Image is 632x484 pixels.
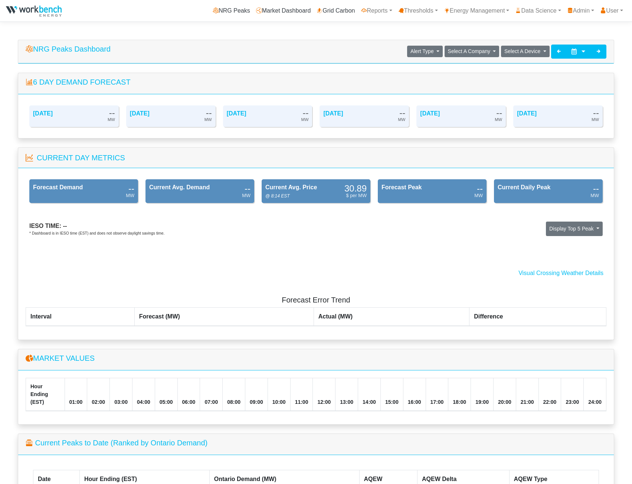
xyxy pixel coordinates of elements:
div: -- [593,185,599,192]
button: Select A Company [445,46,500,57]
th: 13:00 [335,378,358,411]
span: IESO time: [29,223,61,229]
th: 06:00 [177,378,200,411]
div: -- [399,109,405,116]
div: -- [128,185,134,192]
th: 07:00 [200,378,223,411]
div: * Dashboard is in IESO time (EST) and does not observe daylight savings time. [29,230,164,236]
div: Forecast Demand [33,183,83,192]
a: [DATE] [130,110,150,117]
a: NRG Peaks [210,3,253,18]
a: Market Dashboard [253,3,314,18]
span: Alert Type [410,48,434,54]
th: 22:00 [538,378,561,411]
div: MW [204,116,212,123]
button: Select A Device [501,46,550,57]
th: 18:00 [448,378,471,411]
th: 17:00 [426,378,448,411]
a: [DATE] [227,110,246,117]
span: Current Peaks to Date (Ranked by Ontario Demand) [35,439,208,447]
a: User [597,3,626,18]
a: [DATE] [323,110,343,117]
div: -- [303,109,309,116]
div: MW [108,116,115,123]
b: Hour Ending (EST) [30,383,48,405]
div: Current Daily Peak [498,183,550,192]
button: Display Top 5 Peak [546,222,603,236]
div: -- [109,109,115,116]
div: $ per MW [346,192,367,199]
div: MW [242,192,250,199]
th: 16:00 [403,378,426,411]
div: MW [301,116,309,123]
th: 23:00 [561,378,584,411]
th: Actual (MW) [314,308,469,326]
div: Forecast Peak [382,183,422,192]
img: NRGPeaks.png [6,6,62,17]
th: 19:00 [471,378,494,411]
div: MW [590,192,599,199]
div: MW [495,116,502,123]
th: 10:00 [268,378,290,411]
h5: Market Values [26,354,606,363]
div: MW [126,192,134,199]
a: [DATE] [517,110,537,117]
a: Reports [358,3,395,18]
div: @ 8:14 EST [265,193,290,199]
a: Grid Carbon [314,3,358,18]
div: 30.89 [344,185,367,192]
th: Difference [469,308,606,326]
div: -- [206,109,212,116]
th: 01:00 [65,378,87,411]
th: 09:00 [245,378,268,411]
th: 24:00 [584,378,606,411]
div: -- [245,185,250,192]
a: Data Science [512,3,564,18]
div: -- [496,109,502,116]
th: 08:00 [223,378,245,411]
button: Alert Type [407,46,443,57]
th: 03:00 [110,378,132,411]
div: Current Day Metrics [37,152,125,163]
a: Visual Crossing Weather Details [518,270,603,276]
div: MW [592,116,599,123]
th: Interval [26,308,135,326]
div: Current Avg. Price [265,183,317,192]
div: Current Avg. Demand [149,183,210,192]
th: 14:00 [358,378,381,411]
a: Admin [564,3,597,18]
div: MW [474,192,483,199]
span: -- [63,223,67,229]
span: Select A Device [504,48,540,54]
div: MW [398,116,405,123]
h5: 6 Day Demand Forecast [26,78,606,86]
span: Select A Company [448,48,490,54]
a: [DATE] [420,110,440,117]
a: [DATE] [33,110,53,117]
h5: Forecast Error Trend [26,295,606,304]
div: -- [477,185,483,192]
th: 12:00 [313,378,335,411]
th: 02:00 [87,378,110,411]
h5: NRG Peaks Dashboard [26,45,111,53]
a: Energy Management [441,3,513,18]
th: 20:00 [493,378,516,411]
th: 11:00 [290,378,313,411]
a: Thresholds [395,3,441,18]
th: 21:00 [516,378,538,411]
div: -- [593,109,599,116]
th: 04:00 [132,378,155,411]
th: 05:00 [155,378,177,411]
span: Display Top 5 Peak [549,226,594,232]
th: Forecast (MW) [134,308,314,326]
th: 15:00 [380,378,403,411]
